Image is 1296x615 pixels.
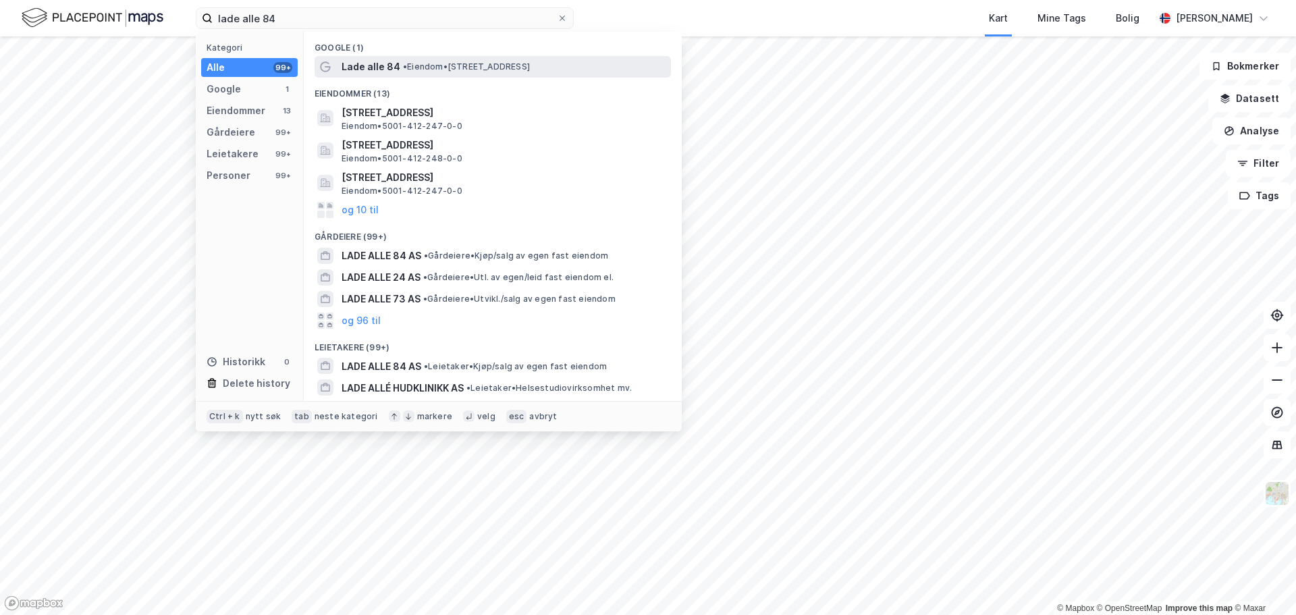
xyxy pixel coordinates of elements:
[1199,53,1291,80] button: Bokmerker
[466,383,470,393] span: •
[207,146,259,162] div: Leietakere
[403,61,407,72] span: •
[281,356,292,367] div: 0
[207,81,241,97] div: Google
[342,169,666,186] span: [STREET_ADDRESS]
[304,32,682,56] div: Google (1)
[342,358,421,375] span: LADE ALLE 84 AS
[342,121,462,132] span: Eiendom • 5001-412-247-0-0
[207,354,265,370] div: Historikk
[529,411,557,422] div: avbryt
[4,595,63,611] a: Mapbox homepage
[207,43,298,53] div: Kategori
[342,137,666,153] span: [STREET_ADDRESS]
[342,291,421,307] span: LADE ALLE 73 AS
[315,411,378,422] div: neste kategori
[342,380,464,396] span: LADE ALLÉ HUDKLINIKK AS
[304,221,682,245] div: Gårdeiere (99+)
[246,411,281,422] div: nytt søk
[273,170,292,181] div: 99+
[424,250,428,261] span: •
[342,153,462,164] span: Eiendom • 5001-412-248-0-0
[423,294,427,304] span: •
[207,59,225,76] div: Alle
[273,62,292,73] div: 99+
[466,383,632,394] span: Leietaker • Helsestudiovirksomhet mv.
[342,269,421,286] span: LADE ALLE 24 AS
[424,361,428,371] span: •
[424,250,608,261] span: Gårdeiere • Kjøp/salg av egen fast eiendom
[506,410,527,423] div: esc
[273,149,292,159] div: 99+
[1097,604,1162,613] a: OpenStreetMap
[281,84,292,95] div: 1
[1212,117,1291,144] button: Analyse
[22,6,163,30] img: logo.f888ab2527a4732fd821a326f86c7f29.svg
[403,61,530,72] span: Eiendom • [STREET_ADDRESS]
[304,331,682,356] div: Leietakere (99+)
[1208,85,1291,112] button: Datasett
[417,411,452,422] div: markere
[342,313,381,329] button: og 96 til
[1226,150,1291,177] button: Filter
[477,411,495,422] div: velg
[223,375,290,392] div: Delete history
[273,127,292,138] div: 99+
[207,410,243,423] div: Ctrl + k
[1057,604,1094,613] a: Mapbox
[342,202,379,218] button: og 10 til
[207,167,250,184] div: Personer
[342,186,462,196] span: Eiendom • 5001-412-247-0-0
[281,105,292,116] div: 13
[423,272,427,282] span: •
[342,59,400,75] span: Lade alle 84
[342,248,421,264] span: LADE ALLE 84 AS
[342,105,666,121] span: [STREET_ADDRESS]
[1116,10,1139,26] div: Bolig
[1228,550,1296,615] iframe: Chat Widget
[1264,481,1290,506] img: Z
[1228,182,1291,209] button: Tags
[989,10,1008,26] div: Kart
[1176,10,1253,26] div: [PERSON_NAME]
[423,294,616,304] span: Gårdeiere • Utvikl./salg av egen fast eiendom
[423,272,614,283] span: Gårdeiere • Utl. av egen/leid fast eiendom el.
[292,410,312,423] div: tab
[213,8,557,28] input: Søk på adresse, matrikkel, gårdeiere, leietakere eller personer
[1037,10,1086,26] div: Mine Tags
[1166,604,1233,613] a: Improve this map
[207,103,265,119] div: Eiendommer
[304,78,682,102] div: Eiendommer (13)
[207,124,255,140] div: Gårdeiere
[424,361,607,372] span: Leietaker • Kjøp/salg av egen fast eiendom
